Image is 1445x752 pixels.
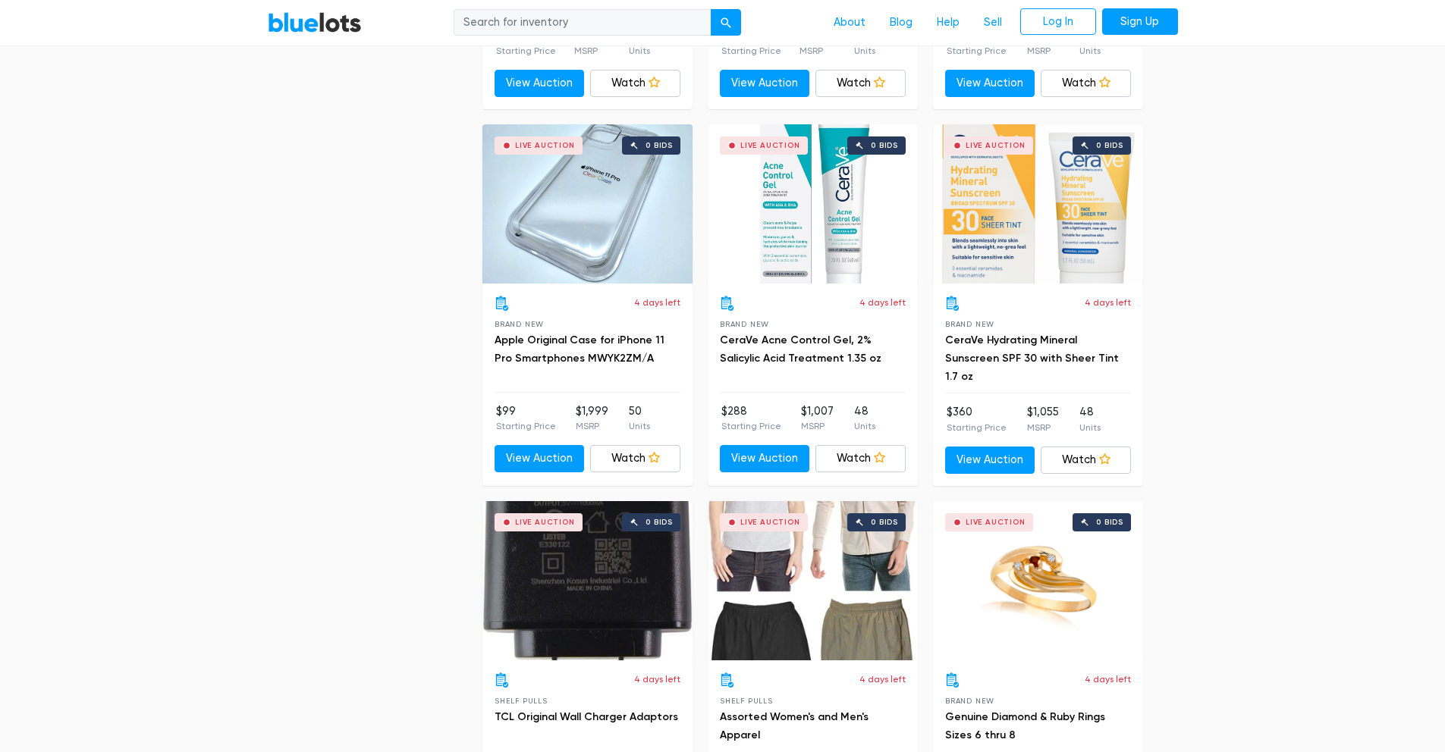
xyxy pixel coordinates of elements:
[740,142,800,149] div: Live Auction
[1020,8,1096,36] a: Log In
[966,519,1026,526] div: Live Auction
[1096,142,1123,149] div: 0 bids
[576,403,608,434] li: $1,999
[629,44,650,58] p: Units
[708,501,918,660] a: Live Auction 0 bids
[1027,404,1059,434] li: $1,055
[629,419,650,433] p: Units
[454,9,712,36] input: Search for inventory
[947,421,1007,434] p: Starting Price
[799,44,835,58] p: MSRP
[590,445,680,472] a: Watch
[801,403,834,434] li: $1,007
[933,501,1143,660] a: Live Auction 0 bids
[496,403,556,434] li: $99
[945,70,1035,97] a: View Auction
[871,519,898,526] div: 0 bids
[708,124,918,284] a: Live Auction 0 bids
[947,404,1007,434] li: $360
[821,8,878,37] a: About
[721,44,781,58] p: Starting Price
[720,445,810,472] a: View Auction
[871,142,898,149] div: 0 bids
[721,403,781,434] li: $288
[634,296,680,309] p: 4 days left
[496,419,556,433] p: Starting Price
[801,419,834,433] p: MSRP
[945,446,1035,474] a: View Auction
[947,44,1007,58] p: Starting Price
[740,519,800,526] div: Live Auction
[1096,519,1123,526] div: 0 bids
[495,445,585,472] a: View Auction
[1041,70,1131,97] a: Watch
[945,320,994,328] span: Brand New
[482,124,693,284] a: Live Auction 0 bids
[720,697,773,705] span: Shelf Pulls
[590,70,680,97] a: Watch
[1027,421,1059,434] p: MSRP
[515,519,575,526] div: Live Auction
[495,70,585,97] a: View Auction
[1079,44,1101,58] p: Units
[815,70,906,97] a: Watch
[945,710,1105,741] a: Genuine Diamond & Ruby Rings Sizes 6 thru 8
[972,8,1014,37] a: Sell
[634,672,680,686] p: 4 days left
[945,697,994,705] span: Brand New
[859,672,906,686] p: 4 days left
[720,320,769,328] span: Brand New
[1079,404,1101,434] li: 48
[495,334,664,365] a: Apple Original Case for iPhone 11 Pro Smartphones MWYK2ZM/A
[1027,44,1059,58] p: MSRP
[576,419,608,433] p: MSRP
[720,334,881,365] a: CeraVe Acne Control Gel, 2% Salicylic Acid Treatment 1.35 oz
[1085,672,1131,686] p: 4 days left
[945,334,1119,383] a: CeraVe Hydrating Mineral Sunscreen SPF 30 with Sheer Tint 1.7 oz
[854,419,875,433] p: Units
[933,124,1143,284] a: Live Auction 0 bids
[966,142,1026,149] div: Live Auction
[574,44,610,58] p: MSRP
[1085,296,1131,309] p: 4 days left
[629,403,650,434] li: 50
[878,8,925,37] a: Blog
[720,710,869,741] a: Assorted Women's and Men's Apparel
[854,403,875,434] li: 48
[854,44,875,58] p: Units
[1079,421,1101,434] p: Units
[721,419,781,433] p: Starting Price
[495,710,678,723] a: TCL Original Wall Charger Adaptors
[720,70,810,97] a: View Auction
[646,142,673,149] div: 0 bids
[1041,446,1131,474] a: Watch
[515,142,575,149] div: Live Auction
[495,697,548,705] span: Shelf Pulls
[268,11,362,33] a: BlueLots
[1102,8,1178,36] a: Sign Up
[496,44,556,58] p: Starting Price
[859,296,906,309] p: 4 days left
[495,320,544,328] span: Brand New
[815,445,906,472] a: Watch
[925,8,972,37] a: Help
[646,519,673,526] div: 0 bids
[482,501,693,660] a: Live Auction 0 bids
